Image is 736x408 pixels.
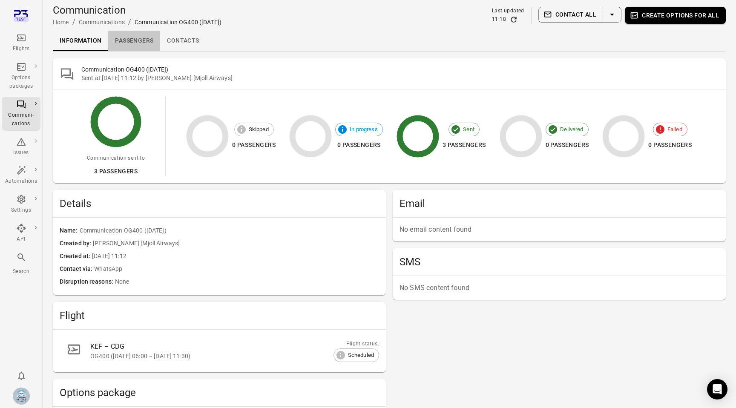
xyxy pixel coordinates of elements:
a: Home [53,19,69,26]
button: Select action [603,7,621,23]
h2: Email [400,197,719,210]
a: Flights [2,30,40,56]
div: Settings [5,206,37,215]
div: Issues [5,149,37,157]
span: In progress [345,125,382,134]
nav: Breadcrumbs [53,17,221,27]
button: Refresh data [509,15,518,24]
span: WhatsApp [94,264,379,274]
h2: Communication OG400 ([DATE]) [81,65,719,74]
div: Local navigation [53,31,726,51]
p: No email content found [400,224,719,235]
div: Sent at [DATE] 11:12 by [PERSON_NAME] [Mjoll Airways] [81,74,719,82]
div: 3 passengers [443,140,486,150]
a: Settings [2,192,40,217]
a: Options packages [2,59,40,93]
div: Automations [5,177,37,186]
a: API [2,221,40,246]
a: Communi-cations [2,97,40,131]
div: 0 passengers [335,140,383,150]
button: Elsa Mjöll [Mjoll Airways] [9,384,33,408]
span: Name [60,226,80,236]
a: Automations [2,163,40,188]
h2: SMS [400,255,719,269]
div: Flights [5,45,37,53]
div: Communications [79,18,125,26]
span: [DATE] 11:12 [92,252,379,261]
span: Details [60,197,379,210]
span: Scheduled [343,351,379,360]
div: OG400 ([DATE] 06:00 – [DATE] 11:30) [90,352,359,360]
div: 11:18 [492,15,506,24]
h2: Flight [60,309,379,322]
button: Create options for all [625,7,726,24]
span: Delivered [555,125,588,134]
li: / [72,17,75,27]
div: 0 passengers [648,140,692,150]
div: 0 passengers [232,140,276,150]
span: Disruption reasons [60,277,115,287]
img: Mjoll-Airways-Logo.webp [13,388,30,405]
div: Search [5,267,37,276]
div: Flight status: [333,340,379,348]
div: Communi-cations [5,111,37,128]
div: Open Intercom Messenger [707,379,727,399]
div: Options packages [5,74,37,91]
span: [PERSON_NAME] [Mjoll Airways] [93,239,379,248]
button: Contact all [538,7,603,23]
div: 3 passengers [87,166,145,177]
div: Split button [538,7,621,23]
div: KEF – CDG [90,342,359,352]
button: Search [2,250,40,278]
div: Communication sent to [87,154,145,163]
a: Issues [2,134,40,160]
a: Information [53,31,108,51]
p: No SMS content found [400,283,719,293]
span: Created by [60,239,93,248]
div: API [5,235,37,244]
li: / [128,17,131,27]
a: Passengers [108,31,160,51]
div: 0 passengers [546,140,589,150]
a: KEF – CDGOG400 ([DATE] 06:00 – [DATE] 11:30) [60,336,379,365]
a: Contacts [160,31,206,51]
button: Notifications [13,367,30,384]
div: Last updated [492,7,524,15]
span: None [115,277,379,287]
span: Sent [458,125,479,134]
span: Contact via [60,264,94,274]
div: Communication OG400 ([DATE]) [135,18,221,26]
span: Created at [60,252,92,261]
h2: Options package [60,386,379,399]
h1: Communication [53,3,221,17]
span: Failed [663,125,687,134]
span: Communication OG400 ([DATE]) [80,226,379,236]
span: Skipped [244,125,273,134]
